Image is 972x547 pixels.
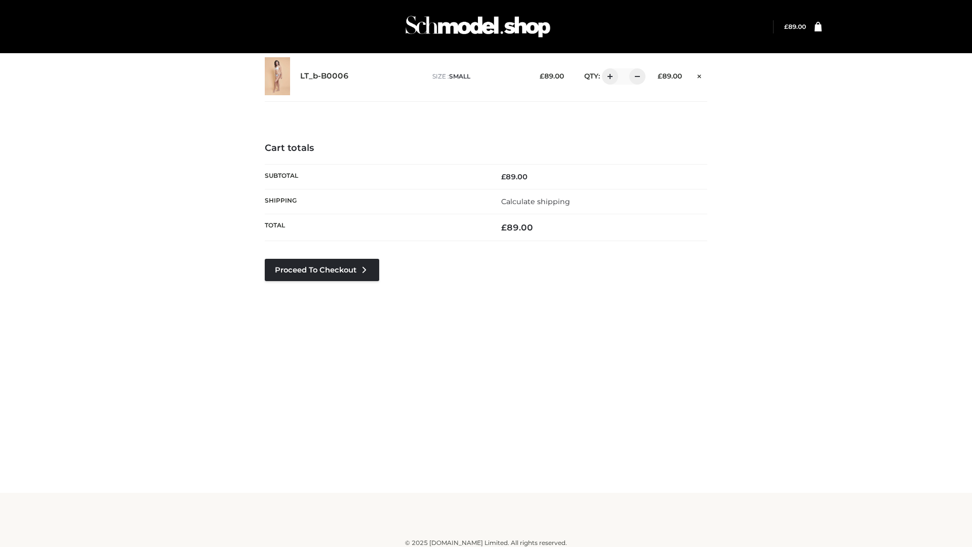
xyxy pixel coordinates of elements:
a: £89.00 [784,23,806,30]
th: Total [265,214,486,241]
a: LT_b-B0006 [300,71,349,81]
span: £ [501,222,507,232]
span: £ [501,172,506,181]
span: SMALL [449,72,470,80]
span: £ [784,23,788,30]
a: Proceed to Checkout [265,259,379,281]
bdi: 89.00 [501,172,528,181]
a: Calculate shipping [501,197,570,206]
h4: Cart totals [265,143,707,154]
p: size : [432,72,524,81]
img: Schmodel Admin 964 [402,7,554,47]
div: QTY: [574,68,642,85]
span: £ [540,72,544,80]
bdi: 89.00 [501,222,533,232]
span: £ [658,72,662,80]
th: Subtotal [265,164,486,189]
a: Remove this item [692,68,707,82]
bdi: 89.00 [784,23,806,30]
th: Shipping [265,189,486,214]
bdi: 89.00 [658,72,682,80]
bdi: 89.00 [540,72,564,80]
